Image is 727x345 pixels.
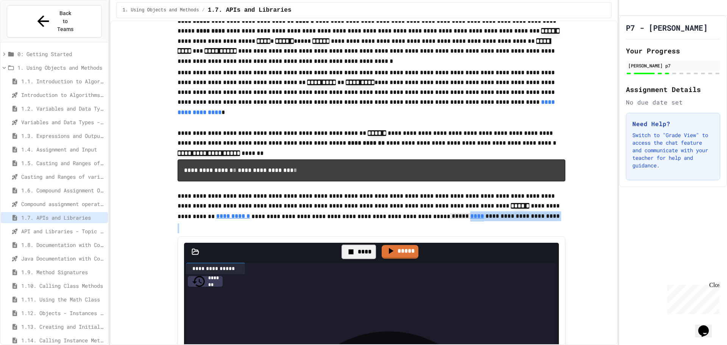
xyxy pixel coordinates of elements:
span: 1.11. Using the Math Class [21,295,105,303]
span: 1.3. Expressions and Output [New] [21,132,105,140]
h3: Need Help? [632,119,714,128]
div: [PERSON_NAME] p7 [628,62,718,69]
span: 0: Getting Started [17,50,105,58]
span: 1.5. Casting and Ranges of Values [21,159,105,167]
h1: P7 - [PERSON_NAME] [626,22,708,33]
span: 1.12. Objects - Instances of Classes [21,309,105,317]
span: 1.8. Documentation with Comments and Preconditions [21,241,105,249]
h2: Assignment Details [626,84,720,95]
span: 1.4. Assignment and Input [21,145,105,153]
button: Back to Teams [7,5,102,37]
span: 1.1. Introduction to Algorithms, Programming, and Compilers [21,77,105,85]
iframe: chat widget [664,282,719,314]
span: Compound assignment operators - Quiz [21,200,105,208]
span: Introduction to Algorithms, Programming, and Compilers [21,91,105,99]
iframe: chat widget [695,315,719,337]
span: 1.9. Method Signatures [21,268,105,276]
span: / [202,7,204,13]
span: Back to Teams [56,9,74,33]
h2: Your Progress [626,45,720,56]
span: 1.2. Variables and Data Types [21,105,105,112]
span: 1.7. APIs and Libraries [208,6,292,15]
span: 1. Using Objects and Methods [17,64,105,72]
p: Switch to "Grade View" to access the chat feature and communicate with your teacher for help and ... [632,131,714,169]
div: No due date set [626,98,720,107]
span: 1.10. Calling Class Methods [21,282,105,290]
span: API and Libraries - Topic 1.7 [21,227,105,235]
span: Casting and Ranges of variables - Quiz [21,173,105,181]
span: 1.14. Calling Instance Methods [21,336,105,344]
span: Java Documentation with Comments - Topic 1.8 [21,254,105,262]
span: 1.6. Compound Assignment Operators [21,186,105,194]
span: 1.13. Creating and Initializing Objects: Constructors [21,323,105,331]
div: Chat with us now!Close [3,3,52,48]
span: Variables and Data Types - Quiz [21,118,105,126]
span: 1. Using Objects and Methods [123,7,199,13]
span: 1.7. APIs and Libraries [21,214,105,222]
